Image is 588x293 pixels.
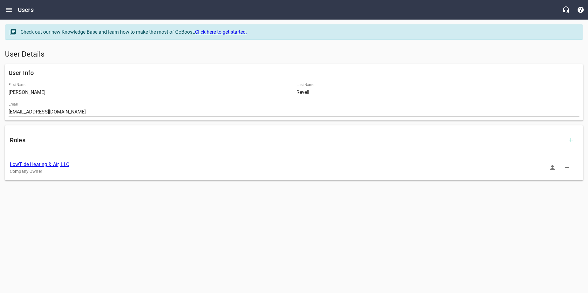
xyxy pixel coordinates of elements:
button: Live Chat [559,2,573,17]
h5: User Details [5,50,583,59]
p: Company Owner [10,168,568,175]
h6: Roles [10,135,563,145]
label: First Name [9,83,26,87]
label: Last Name [296,83,314,87]
h6: Users [18,5,34,15]
button: Delete Role [560,160,575,175]
a: Click here to get started. [195,29,247,35]
div: Check out our new Knowledge Base and learn how to make the most of GoBoost. [21,28,577,36]
button: Add Role [563,133,578,147]
h6: User Info [9,68,579,78]
a: LowTide Heating & Air, LLC [10,161,69,167]
button: Open drawer [2,2,16,17]
label: Email [9,102,18,106]
button: Support Portal [573,2,588,17]
button: Sign In as Role [545,160,560,175]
